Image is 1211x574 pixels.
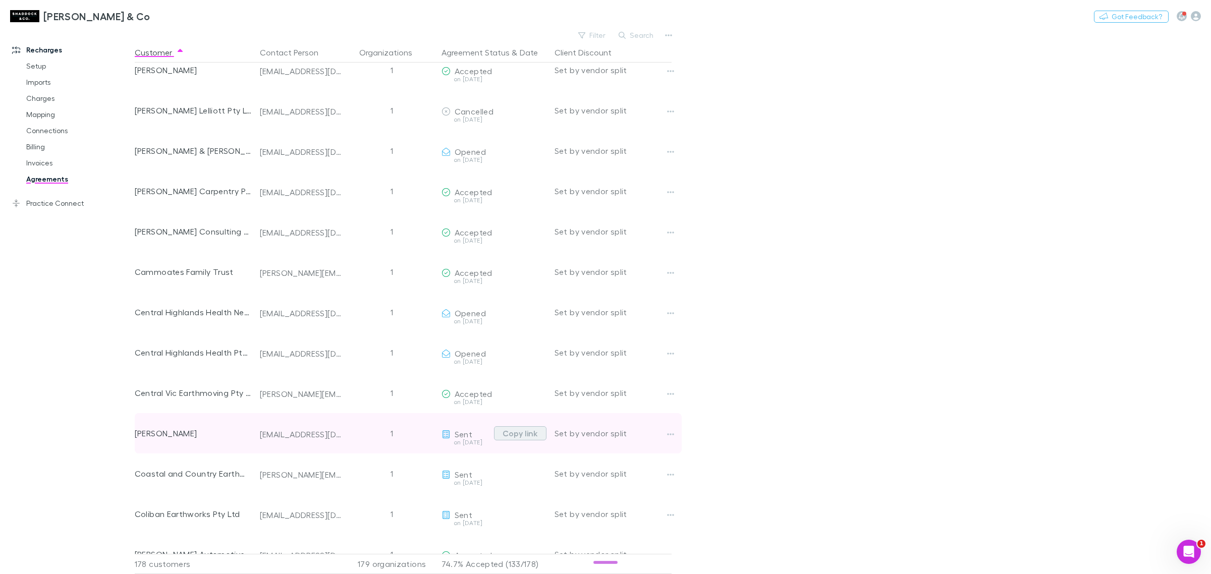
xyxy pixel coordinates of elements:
div: Set by vendor split [555,50,672,90]
span: Accepted [455,66,492,76]
div: [PERSON_NAME][EMAIL_ADDRESS][DOMAIN_NAME] [260,389,343,399]
div: on [DATE] [442,197,546,203]
a: Connections [16,123,142,139]
div: Set by vendor split [555,332,672,373]
button: Filter [573,29,612,41]
span: Opened [455,147,486,156]
span: Opened [455,349,486,358]
button: Agreement Status [442,42,510,63]
div: [EMAIL_ADDRESS][DOMAIN_NAME] [260,349,343,359]
div: Set by vendor split [555,252,672,292]
div: Central Highlands Health Network Trust [135,292,252,332]
h3: [PERSON_NAME] & Co [43,10,150,22]
div: 1 [347,292,437,332]
span: Cancelled [455,106,493,116]
button: Copy link [494,426,546,440]
div: on [DATE] [442,76,546,82]
div: Central Vic Earthmoving Pty Ltd [135,373,252,413]
span: Sent [455,510,472,520]
div: 1 [347,413,437,453]
div: [EMAIL_ADDRESS][DOMAIN_NAME] [260,147,343,157]
div: Set by vendor split [555,171,672,211]
div: on [DATE] [442,238,546,244]
div: [PERSON_NAME] [135,50,252,90]
div: [PERSON_NAME] [135,413,252,453]
div: [PERSON_NAME][EMAIL_ADDRESS][DOMAIN_NAME] [260,268,343,278]
a: Mapping [16,106,142,123]
div: 178 customers [135,554,256,574]
button: Client Discount [555,42,624,63]
div: Set by vendor split [555,373,672,413]
div: 1 [347,131,437,171]
div: on [DATE] [442,399,546,405]
a: Practice Connect [2,195,142,211]
button: Search [614,29,659,41]
div: Set by vendor split [555,292,672,332]
div: & [442,42,546,63]
button: Date [520,42,538,63]
div: 1 [347,373,437,413]
a: Agreements [16,171,142,187]
button: Got Feedback? [1094,11,1169,23]
div: [EMAIL_ADDRESS][DOMAIN_NAME] [260,550,343,560]
span: Opened [455,308,486,318]
span: 1 [1197,540,1205,548]
span: Sent [455,470,472,479]
button: Contact Person [260,42,331,63]
div: on [DATE] [442,359,546,365]
p: 74.7% Accepted (133/178) [442,554,546,573]
img: Shaddock & Co's Logo [10,10,39,22]
div: 179 organizations [347,554,437,574]
div: [EMAIL_ADDRESS][DOMAIN_NAME] [260,227,343,238]
div: on [DATE] [442,520,546,526]
div: 1 [347,211,437,252]
div: Cammoates Family Trust [135,252,252,292]
span: Accepted [455,389,492,398]
div: 1 [347,453,437,494]
span: Accepted [455,187,492,197]
iframe: Intercom live chat [1177,540,1201,564]
div: [PERSON_NAME] & [PERSON_NAME] [135,131,252,171]
div: on [DATE] [442,278,546,284]
div: [EMAIL_ADDRESS][DOMAIN_NAME] [260,429,343,439]
div: [EMAIL_ADDRESS][DOMAIN_NAME] [260,66,343,76]
div: [EMAIL_ADDRESS][DOMAIN_NAME] [260,308,343,318]
a: Invoices [16,155,142,171]
div: on [DATE] [442,439,490,445]
span: Sent [455,429,472,439]
button: Customer [135,42,184,63]
a: Billing [16,139,142,155]
div: 1 [347,90,437,131]
div: Coastal and Country Earthmoving Pty Ltd [135,453,252,494]
div: [PERSON_NAME] Consulting Pty Ltd [135,211,252,252]
div: [EMAIL_ADDRESS][DOMAIN_NAME] [260,106,343,117]
div: Set by vendor split [555,413,672,453]
div: on [DATE] [442,157,546,163]
div: 1 [347,171,437,211]
div: Set by vendor split [555,211,672,252]
div: on [DATE] [442,117,546,123]
div: [PERSON_NAME] Carpentry Pty Ltd [135,171,252,211]
a: Imports [16,74,142,90]
div: on [DATE] [442,480,546,486]
div: Set by vendor split [555,453,672,494]
span: Accepted [455,227,492,237]
div: Set by vendor split [555,494,672,534]
span: Accepted [455,268,492,277]
div: [EMAIL_ADDRESS][DOMAIN_NAME] [260,510,343,520]
div: [EMAIL_ADDRESS][DOMAIN_NAME] [260,187,343,197]
div: [PERSON_NAME] Lelliott Pty Ltd [135,90,252,131]
div: 1 [347,332,437,373]
a: Setup [16,58,142,74]
div: 1 [347,252,437,292]
div: Set by vendor split [555,131,672,171]
div: [PERSON_NAME][EMAIL_ADDRESS][DOMAIN_NAME] [260,470,343,480]
div: on [DATE] [442,318,546,324]
a: Recharges [2,42,142,58]
a: [PERSON_NAME] & Co [4,4,156,28]
div: Set by vendor split [555,90,672,131]
span: Accepted [455,550,492,560]
a: Charges [16,90,142,106]
div: 1 [347,50,437,90]
button: Organizations [359,42,424,63]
